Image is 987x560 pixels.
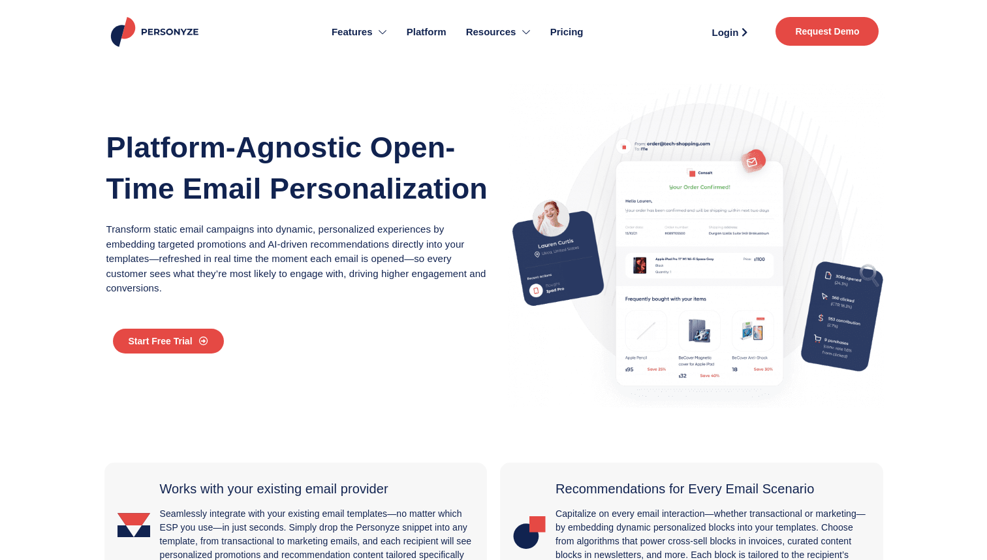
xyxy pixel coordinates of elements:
img: Illustration of omnichannel personalization: Post-purchase email recommending iPad accessories to... [508,84,885,408]
a: Pricing [540,7,593,58]
span: Platform [407,25,446,40]
span: Pricing [550,25,584,40]
span: Resources [466,25,516,40]
a: Start Free Trial [113,329,224,354]
span: Works with your existing email provider [160,482,388,496]
h1: Platform-agnostic open-time email personalization [106,127,491,209]
span: Recommendations for Every Email Scenario [556,482,814,496]
span: Features [332,25,373,40]
span: Request Demo [795,27,859,36]
span: Start Free Trial [129,337,193,346]
img: Personyze logo [108,17,204,47]
a: Login [697,22,762,42]
a: Platform [397,7,456,58]
p: Transform static email campaigns into dynamic, personalized experiences by embedding targeted pro... [106,222,491,296]
a: Request Demo [775,17,879,46]
a: Resources [456,7,540,58]
a: Features [322,7,397,58]
span: Login [712,27,739,37]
